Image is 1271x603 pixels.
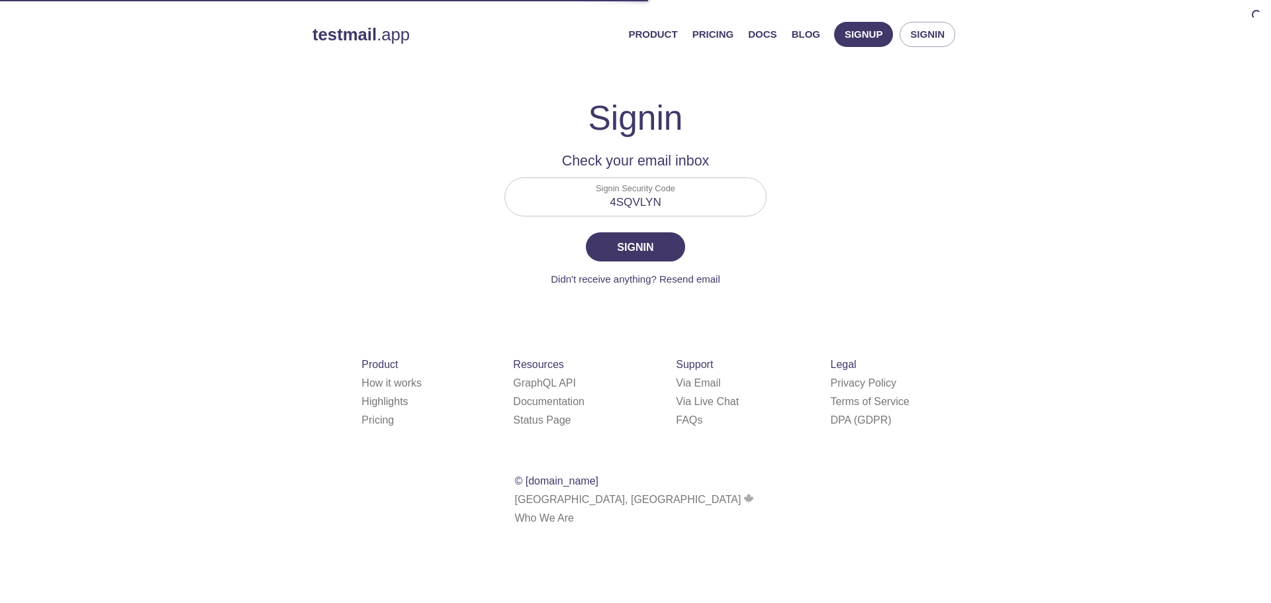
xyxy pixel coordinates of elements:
[361,414,394,426] a: Pricing
[676,377,720,389] a: Via Email
[588,98,683,138] h1: Signin
[910,26,945,43] span: Signin
[513,396,585,407] a: Documentation
[692,26,734,43] a: Pricing
[361,377,422,389] a: How it works
[586,232,685,261] button: Signin
[831,414,892,426] a: DPA (GDPR)
[361,396,408,407] a: Highlights
[312,23,618,46] a: testmail.app
[697,414,702,426] span: s
[834,22,894,47] button: Signup
[513,377,576,389] a: GraphQL API
[628,26,677,43] a: Product
[831,359,857,370] span: Legal
[831,377,897,389] a: Privacy Policy
[676,396,739,407] a: Via Live Chat
[513,414,571,426] a: Status Page
[515,494,757,505] span: [GEOGRAPHIC_DATA], [GEOGRAPHIC_DATA]
[551,273,720,285] a: Didn't receive anything? Resend email
[504,150,767,172] h2: Check your email inbox
[831,396,910,407] a: Terms of Service
[748,26,777,43] a: Docs
[513,359,563,370] span: Resources
[361,359,398,370] span: Product
[600,238,671,256] span: Signin
[312,25,377,44] strong: testmail
[792,26,820,43] a: Blog
[515,512,575,524] a: Who We Are
[676,414,702,426] a: FAQ
[515,475,599,487] span: © [DOMAIN_NAME]
[900,22,955,47] button: Signin
[676,359,713,370] span: Support
[845,26,883,43] span: Signup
